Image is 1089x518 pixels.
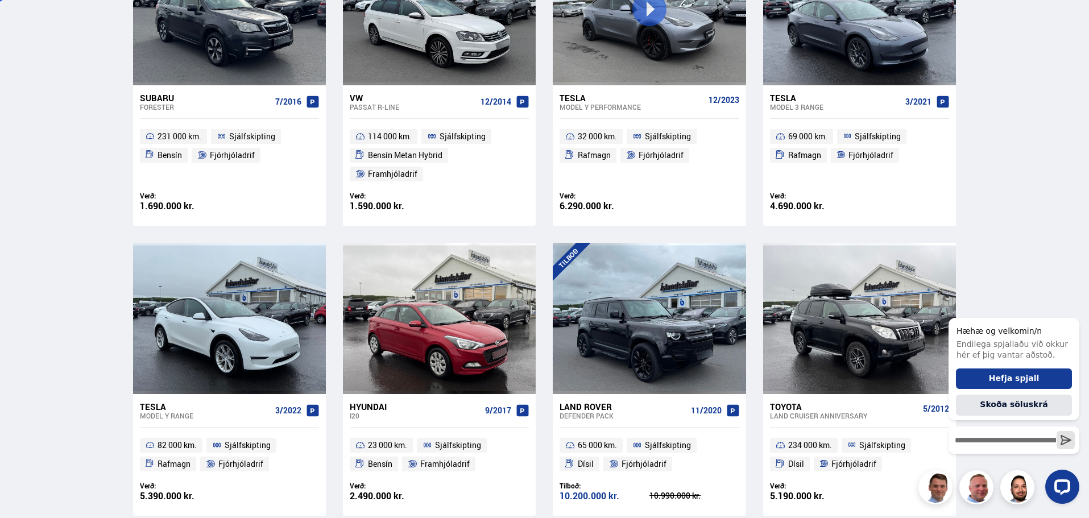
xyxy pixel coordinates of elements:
[218,457,263,471] span: Fjórhjóladrif
[788,130,827,143] span: 69 000 km.
[560,93,703,103] div: Tesla
[770,491,860,501] div: 5.190.000 kr.
[770,201,860,211] div: 4.690.000 kr.
[140,401,271,412] div: Tesla
[855,130,901,143] span: Sjálfskipting
[350,201,440,211] div: 1.590.000 kr.
[229,130,275,143] span: Sjálfskipting
[553,394,746,516] a: Land Rover Defender PACK 11/2020 65 000 km. Sjálfskipting Dísil Fjórhjóladrif Tilboð: 10.200.000 ...
[368,130,412,143] span: 114 000 km.
[770,412,918,420] div: Land Cruiser ANNIVERSARY
[788,148,821,162] span: Rafmagn
[275,406,301,415] span: 3/2022
[350,482,440,490] div: Verð:
[770,401,918,412] div: Toyota
[578,148,611,162] span: Rafmagn
[485,406,511,415] span: 9/2017
[770,192,860,200] div: Verð:
[560,401,686,412] div: Land Rover
[788,438,832,452] span: 234 000 km.
[368,167,417,181] span: Framhjóladrif
[831,457,876,471] span: Fjórhjóladrif
[788,457,804,471] span: Dísil
[939,297,1084,513] iframe: LiveChat chat widget
[578,130,617,143] span: 32 000 km.
[158,438,197,452] span: 82 000 km.
[140,103,271,111] div: Forester
[368,457,392,471] span: Bensín
[560,412,686,420] div: Defender PACK
[133,394,326,516] a: Tesla Model Y RANGE 3/2022 82 000 km. Sjálfskipting Rafmagn Fjórhjóladrif Verð: 5.390.000 kr.
[440,130,486,143] span: Sjálfskipting
[770,93,901,103] div: Tesla
[140,482,230,490] div: Verð:
[553,85,746,226] a: Tesla Model Y PERFORMANCE 12/2023 32 000 km. Sjálfskipting Rafmagn Fjórhjóladrif Verð: 6.290.000 kr.
[350,103,476,111] div: Passat R-LINE
[368,438,407,452] span: 23 000 km.
[560,192,649,200] div: Verð:
[350,192,440,200] div: Verð:
[350,93,476,103] div: VW
[435,438,481,452] span: Sjálfskipting
[368,148,442,162] span: Bensín Metan Hybrid
[225,438,271,452] span: Sjálfskipting
[133,85,326,226] a: Subaru Forester 7/2016 231 000 km. Sjálfskipting Bensín Fjórhjóladrif Verð: 1.690.000 kr.
[560,482,649,490] div: Tilboð:
[770,103,901,111] div: Model 3 RANGE
[770,482,860,490] div: Verð:
[210,148,255,162] span: Fjórhjóladrif
[578,438,617,452] span: 65 000 km.
[140,93,271,103] div: Subaru
[158,130,201,143] span: 231 000 km.
[905,97,931,106] span: 3/2021
[923,404,949,413] span: 5/2012
[645,438,691,452] span: Sjálfskipting
[649,492,739,500] div: 10.990.000 kr.
[350,491,440,501] div: 2.490.000 kr.
[275,97,301,106] span: 7/2016
[645,130,691,143] span: Sjálfskipting
[350,412,481,420] div: i20
[140,201,230,211] div: 1.690.000 kr.
[560,103,703,111] div: Model Y PERFORMANCE
[859,438,905,452] span: Sjálfskipting
[622,457,666,471] span: Fjórhjóladrif
[481,97,511,106] span: 12/2014
[420,457,470,471] span: Framhjóladrif
[560,491,649,501] div: 10.200.000 kr.
[691,406,722,415] span: 11/2020
[848,148,893,162] span: Fjórhjóladrif
[763,394,956,516] a: Toyota Land Cruiser ANNIVERSARY 5/2012 234 000 km. Sjálfskipting Dísil Fjórhjóladrif Verð: 5.190....
[920,472,954,506] img: FbJEzSuNWCJXmdc-.webp
[343,394,536,516] a: Hyundai i20 9/2017 23 000 km. Sjálfskipting Bensín Framhjóladrif Verð: 2.490.000 kr.
[578,457,594,471] span: Dísil
[639,148,684,162] span: Fjórhjóladrif
[343,85,536,226] a: VW Passat R-LINE 12/2014 114 000 km. Sjálfskipting Bensín Metan Hybrid Framhjóladrif Verð: 1.590....
[560,201,649,211] div: 6.290.000 kr.
[763,85,956,226] a: Tesla Model 3 RANGE 3/2021 69 000 km. Sjálfskipting Rafmagn Fjórhjóladrif Verð: 4.690.000 kr.
[140,412,271,420] div: Model Y RANGE
[709,96,739,105] span: 12/2023
[350,401,481,412] div: Hyundai
[140,192,230,200] div: Verð:
[140,491,230,501] div: 5.390.000 kr.
[158,148,182,162] span: Bensín
[158,457,191,471] span: Rafmagn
